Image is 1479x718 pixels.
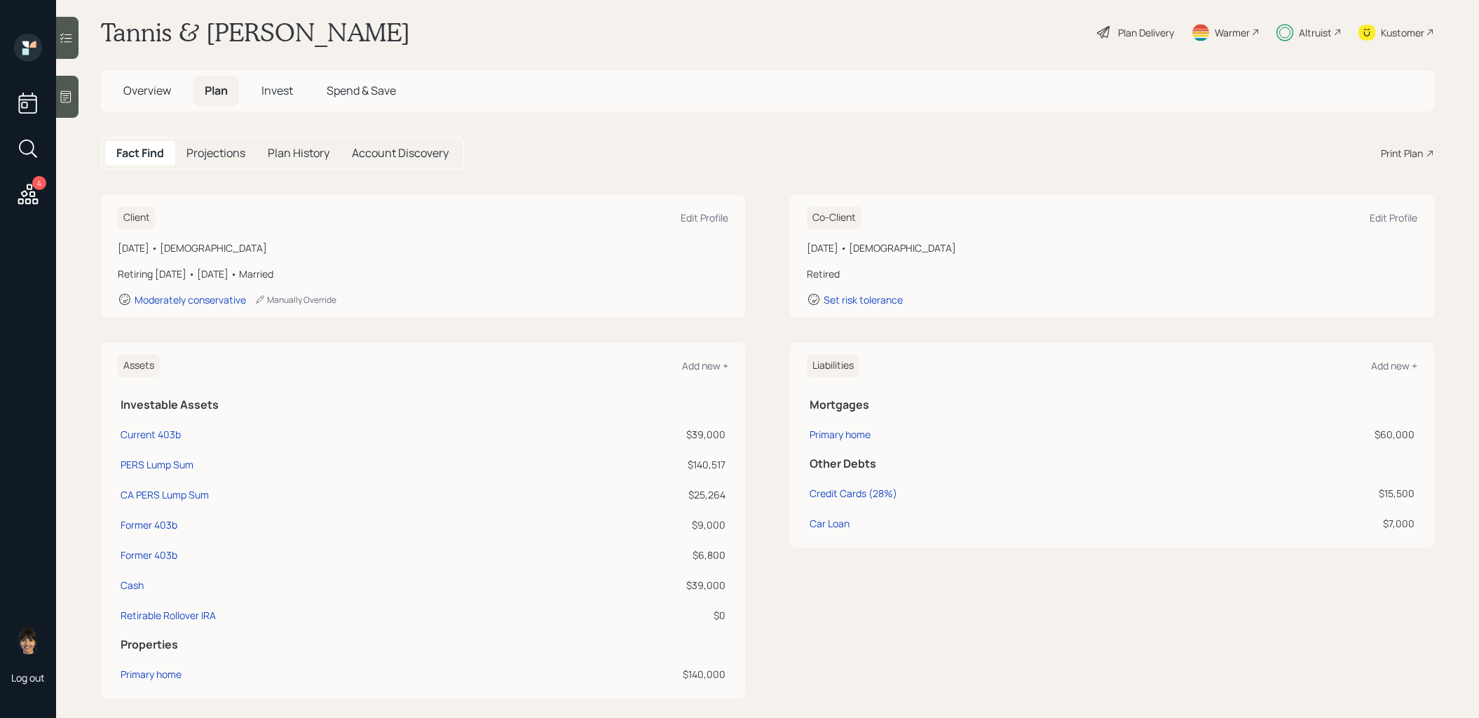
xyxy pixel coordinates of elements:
[824,293,903,306] div: Set risk tolerance
[1220,427,1415,442] div: $60,000
[533,548,725,562] div: $6,800
[121,578,144,592] div: Cash
[121,608,216,623] div: Retirable Rollover IRA
[116,147,164,160] h5: Fact Find
[533,487,725,502] div: $25,264
[186,147,245,160] h5: Projections
[32,176,46,190] div: 4
[121,548,177,562] div: Former 403b
[807,206,861,229] h6: Co-Client
[1370,211,1417,224] div: Edit Profile
[327,83,396,98] span: Spend & Save
[121,487,209,502] div: CA PERS Lump Sum
[135,293,246,306] div: Moderately conservative
[810,457,1415,470] h5: Other Debts
[533,457,725,472] div: $140,517
[1381,146,1423,161] div: Print Plan
[101,17,410,48] h1: Tannis & [PERSON_NAME]
[533,578,725,592] div: $39,000
[1220,486,1415,501] div: $15,500
[118,241,728,255] div: [DATE] • [DEMOGRAPHIC_DATA]
[123,83,171,98] span: Overview
[807,354,859,377] h6: Liabilities
[268,147,329,160] h5: Plan History
[121,457,193,472] div: PERS Lump Sum
[205,83,228,98] span: Plan
[1371,359,1417,372] div: Add new +
[681,211,728,224] div: Edit Profile
[1299,25,1332,40] div: Altruist
[682,359,728,372] div: Add new +
[807,266,1417,281] div: Retired
[807,241,1417,255] div: [DATE] • [DEMOGRAPHIC_DATA]
[533,667,725,682] div: $140,000
[121,667,182,682] div: Primary home
[533,608,725,623] div: $0
[121,638,725,651] h5: Properties
[810,398,1415,412] h5: Mortgages
[533,427,725,442] div: $39,000
[121,398,725,412] h5: Investable Assets
[810,516,850,531] div: Car Loan
[352,147,449,160] h5: Account Discovery
[118,354,160,377] h6: Assets
[810,486,897,501] div: Credit Cards (28%)
[1118,25,1174,40] div: Plan Delivery
[254,294,336,306] div: Manually Override
[14,626,42,654] img: treva-nostdahl-headshot.png
[810,427,871,442] div: Primary home
[118,206,156,229] h6: Client
[1215,25,1250,40] div: Warmer
[261,83,293,98] span: Invest
[1220,516,1415,531] div: $7,000
[121,427,181,442] div: Current 403b
[11,671,45,684] div: Log out
[533,517,725,532] div: $9,000
[118,266,728,281] div: Retiring [DATE] • [DATE] • Married
[1381,25,1424,40] div: Kustomer
[121,517,177,532] div: Former 403b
